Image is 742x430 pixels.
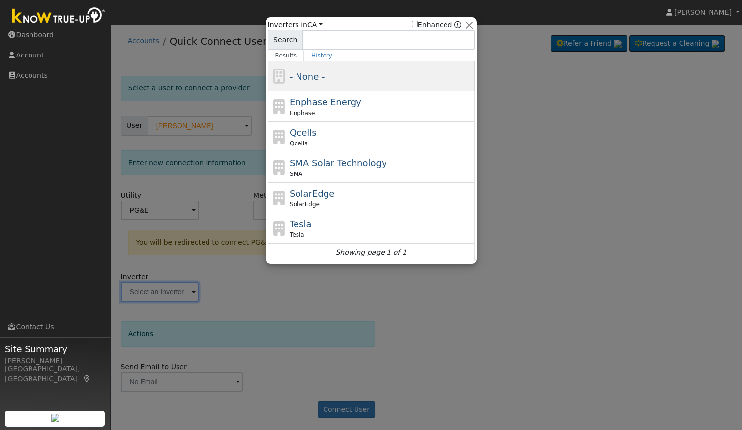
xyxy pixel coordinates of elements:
a: History [304,50,340,61]
span: SMA [290,170,302,178]
div: [GEOGRAPHIC_DATA], [GEOGRAPHIC_DATA] [5,364,105,384]
span: Tesla [290,230,304,239]
div: [PERSON_NAME] [5,356,105,366]
span: Search [268,30,303,50]
span: Tesla [290,219,311,229]
span: - None - [290,71,325,82]
a: Enhanced Providers [454,21,461,29]
span: Show enhanced providers [412,20,462,30]
span: Site Summary [5,343,105,356]
input: Enhanced [412,21,418,27]
i: Showing page 1 of 1 [335,247,406,258]
a: CA [307,21,323,29]
a: Results [268,50,304,61]
span: Qcells [290,127,317,138]
span: SolarEdge [290,200,320,209]
label: Enhanced [412,20,452,30]
img: retrieve [51,414,59,422]
span: Enphase [290,109,315,117]
span: Inverters in [268,20,323,30]
span: Qcells [290,139,307,148]
span: SMA Solar Technology [290,158,386,168]
span: Enphase Energy [290,97,361,107]
span: SolarEdge [290,188,334,199]
a: Map [83,375,91,383]
span: [PERSON_NAME] [674,8,732,16]
img: Know True-Up [7,5,111,28]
